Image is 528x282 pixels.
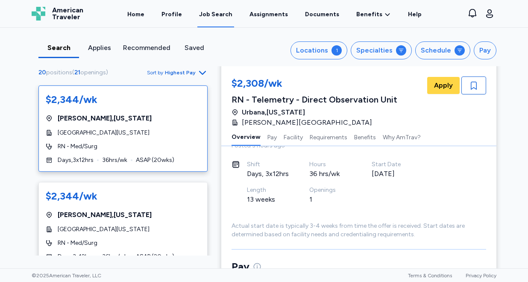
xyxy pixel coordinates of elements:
div: Saved [177,43,211,53]
a: Job Search [197,1,234,27]
span: openings [80,69,106,76]
button: Benefits [354,128,376,146]
div: Days, 3x12hrs [247,169,289,179]
button: Why AmTrav? [383,128,421,146]
div: Start Date [372,160,414,169]
button: Requirements [310,128,347,146]
div: Shift [247,160,289,169]
div: Search [42,43,76,53]
span: 21 [74,69,80,76]
span: positions [46,69,72,76]
div: Specialties [356,45,393,56]
span: 36 hrs/wk [102,156,127,164]
button: Pay [267,128,277,146]
span: Pay [232,260,249,273]
div: Applies [82,43,116,53]
span: American Traveler [52,7,83,21]
span: 36 hrs/wk [102,253,127,261]
a: Benefits [356,10,391,19]
div: Actual start date is typically 3-4 weeks from time the offer is received. Start dates are determi... [232,222,486,239]
span: Days , 3 x 12 hrs [58,253,94,261]
a: Privacy Policy [466,273,496,279]
div: $2,344/wk [46,189,97,203]
span: [PERSON_NAME] , [US_STATE] [58,113,152,123]
div: $2,308/wk [232,76,397,92]
div: Locations [296,45,328,56]
div: Schedule [421,45,451,56]
span: Urbana , [US_STATE] [242,107,305,117]
span: ASAP ( 20 wks) [136,156,174,164]
button: Facility [284,128,303,146]
div: ( ) [38,68,111,77]
div: [DATE] [372,169,414,179]
div: 1 [309,194,351,205]
div: Job Search [199,10,232,19]
span: RN - Med/Surg [58,239,97,247]
span: Days , 3 x 12 hrs [58,156,94,164]
span: [GEOGRAPHIC_DATA][US_STATE] [58,129,150,137]
div: Recommended [123,43,170,53]
button: Schedule [415,41,470,59]
button: Locations1 [290,41,347,59]
div: 36 hrs/wk [309,169,351,179]
span: Sort by [147,69,163,76]
span: RN - Med/Surg [58,142,97,151]
button: Sort byHighest Pay [147,68,208,78]
button: Specialties [351,41,412,59]
span: [PERSON_NAME] , [US_STATE] [58,210,152,220]
button: Pay [474,41,496,59]
span: 20 [38,69,46,76]
div: 13 weeks [247,194,289,205]
button: Overview [232,128,261,146]
span: ASAP ( 20 wks) [136,253,174,261]
button: Apply [427,77,460,94]
div: Pay [479,45,491,56]
img: Logo [32,7,45,21]
div: Length [247,186,289,194]
div: $2,344/wk [46,93,97,106]
span: Benefits [356,10,382,19]
div: Hours [309,160,351,169]
div: RN - Telemetry - Direct Observation Unit [232,94,397,106]
div: Openings [309,186,351,194]
span: [PERSON_NAME][GEOGRAPHIC_DATA] [242,117,372,128]
span: Highest Pay [165,69,196,76]
a: Terms & Conditions [408,273,452,279]
div: 1 [331,45,342,56]
span: © 2025 American Traveler, LLC [32,272,101,279]
span: Apply [434,80,453,91]
span: [GEOGRAPHIC_DATA][US_STATE] [58,225,150,234]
